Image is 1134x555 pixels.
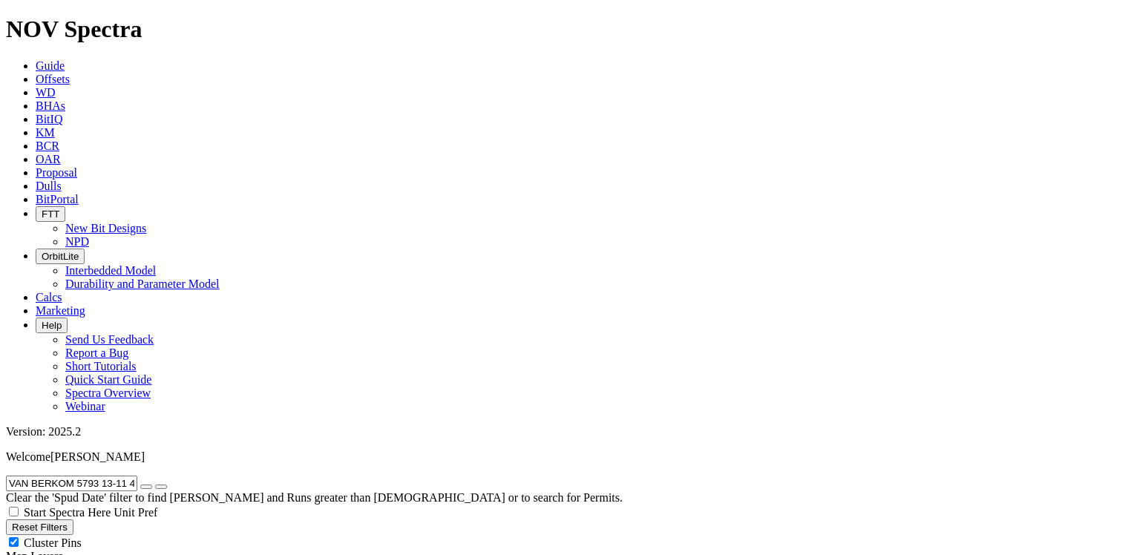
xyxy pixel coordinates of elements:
span: Help [42,320,62,331]
a: Offsets [36,73,70,85]
a: Quick Start Guide [65,373,151,386]
span: Clear the 'Spud Date' filter to find [PERSON_NAME] and Runs greater than [DEMOGRAPHIC_DATA] or to... [6,491,623,504]
a: New Bit Designs [65,222,146,234]
span: OrbitLite [42,251,79,262]
span: [PERSON_NAME] [50,450,145,463]
a: Report a Bug [65,347,128,359]
h1: NOV Spectra [6,16,1128,43]
span: FTT [42,208,59,220]
input: Start Spectra Here [9,507,19,516]
a: BCR [36,139,59,152]
button: FTT [36,206,65,222]
a: Proposal [36,166,77,179]
p: Welcome [6,450,1128,464]
a: Short Tutorials [65,360,137,372]
a: Dulls [36,180,62,192]
span: Unit Pref [114,506,157,519]
a: Webinar [65,400,105,413]
a: Spectra Overview [65,387,151,399]
a: OAR [36,153,61,165]
span: Cluster Pins [24,536,82,549]
button: Reset Filters [6,519,73,535]
input: Search [6,476,137,491]
div: Version: 2025.2 [6,425,1128,439]
a: Durability and Parameter Model [65,277,220,290]
a: Send Us Feedback [65,333,154,346]
a: BHAs [36,99,65,112]
a: Guide [36,59,65,72]
button: OrbitLite [36,249,85,264]
a: NPD [65,235,89,248]
a: WD [36,86,56,99]
a: KM [36,126,55,139]
a: Interbedded Model [65,264,156,277]
a: Marketing [36,304,85,317]
a: BitPortal [36,193,79,206]
a: BitIQ [36,113,62,125]
a: Calcs [36,291,62,303]
span: Start Spectra Here [24,506,111,519]
button: Help [36,318,68,333]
